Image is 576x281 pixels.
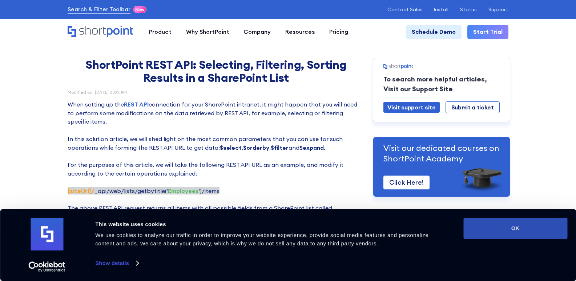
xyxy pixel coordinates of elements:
a: Usercentrics Cookiebot - opens in a new window [15,261,79,272]
p: When setting up the connection for your SharePoint intranet, it might happen that you will need t... [68,100,364,238]
span: We use cookies to analyze our traffic in order to improve your website experience, provide social... [95,232,428,246]
strong: Employees [168,187,199,194]
img: logo [31,218,63,250]
button: OK [463,218,567,239]
strong: $select [220,144,242,151]
a: Install [434,7,448,12]
a: Click Here! [383,176,430,189]
strong: $expand [299,144,324,151]
h1: ShortPoint REST API: Selecting, Filtering, Sorting Results in a SharePoint List [80,58,352,85]
strong: $filter [271,144,289,151]
p: To search more helpful articles, Visit our Support Site [383,75,500,94]
a: Home [68,26,134,39]
strong: $orderby [243,144,269,151]
a: Resources [278,25,322,39]
a: Support [488,7,508,12]
a: Show details [95,258,138,269]
a: Pricing [322,25,355,39]
a: Why ShortPoint [179,25,237,39]
div: This website uses cookies [95,220,447,229]
div: Product [149,28,172,36]
a: Company [237,25,278,39]
a: REST API [124,101,149,108]
a: Product [142,25,179,39]
a: Start Trial [467,25,508,39]
a: Search & Filter Toolbar [68,5,130,14]
a: Contact Sales [387,7,423,12]
p: Visit our dedicated courses on ShortPoint Academy [383,143,500,164]
div: Why ShortPoint [186,28,229,36]
div: Company [243,28,271,36]
span: ‍ _api/web/lists/getbytitle(' ')/items [68,187,219,194]
strong: {siteUrl}/ [68,187,94,194]
div: Modified on: [DATE] 3:03 PM [68,90,364,95]
a: Status [460,7,477,12]
div: Pricing [329,28,348,36]
div: Resources [285,28,315,36]
a: Submit a ticket [446,101,500,113]
a: Schedule Demo [406,25,462,39]
a: Visit support site [383,102,439,113]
